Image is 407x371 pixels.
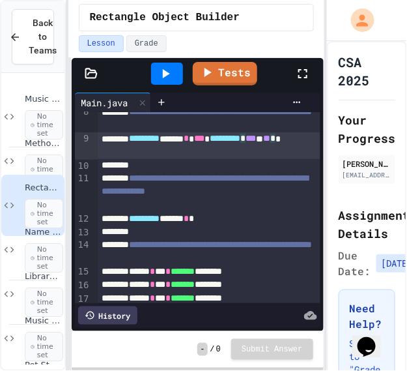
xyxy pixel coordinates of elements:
span: No time set [25,155,63,185]
div: History [78,306,137,325]
div: [PERSON_NAME] [343,158,391,170]
span: - [197,343,207,356]
span: / [210,344,215,355]
div: 16 [75,279,91,293]
div: Main.java [75,96,135,110]
span: Submit Answer [242,344,303,355]
span: Back to Teams [29,16,57,57]
span: No time set [25,199,63,229]
button: Lesson [79,35,124,52]
div: 12 [75,213,91,226]
div: My Account [337,5,378,35]
span: Rectangle Object Builder [90,10,240,25]
span: No time set [25,243,63,273]
span: No time set [25,288,63,318]
h2: Your Progress [339,111,395,147]
div: Main.java [75,93,151,112]
div: 10 [75,160,91,173]
span: Music Track Creator [25,316,62,327]
span: Pet Store Register [25,360,62,371]
div: [EMAIL_ADDRESS][DOMAIN_NAME] [343,170,391,180]
div: 11 [75,172,91,213]
h3: Need Help? [350,301,384,332]
h1: CSA 2025 [339,53,395,89]
div: 8 [75,106,91,132]
span: Method Blueprint Builder [25,138,62,149]
a: Tests [193,62,257,85]
span: Rectangle Object Builder [25,183,62,194]
div: 15 [75,265,91,279]
span: No time set [25,110,63,140]
div: 13 [75,226,91,239]
div: 9 [75,132,91,159]
h2: Assignment Details [339,206,395,243]
button: Back to Teams [12,9,54,65]
div: 14 [75,239,91,265]
span: Library Card Creator [25,271,62,282]
button: Submit Answer [231,339,313,360]
span: Name Generator Tool [25,227,62,238]
div: 17 [75,293,91,306]
span: No time set [25,332,63,362]
span: Music Player Controller [25,94,62,105]
button: Grade [126,35,167,52]
iframe: chat widget [352,319,394,358]
span: Due Date: [339,248,371,279]
span: 0 [216,344,221,355]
